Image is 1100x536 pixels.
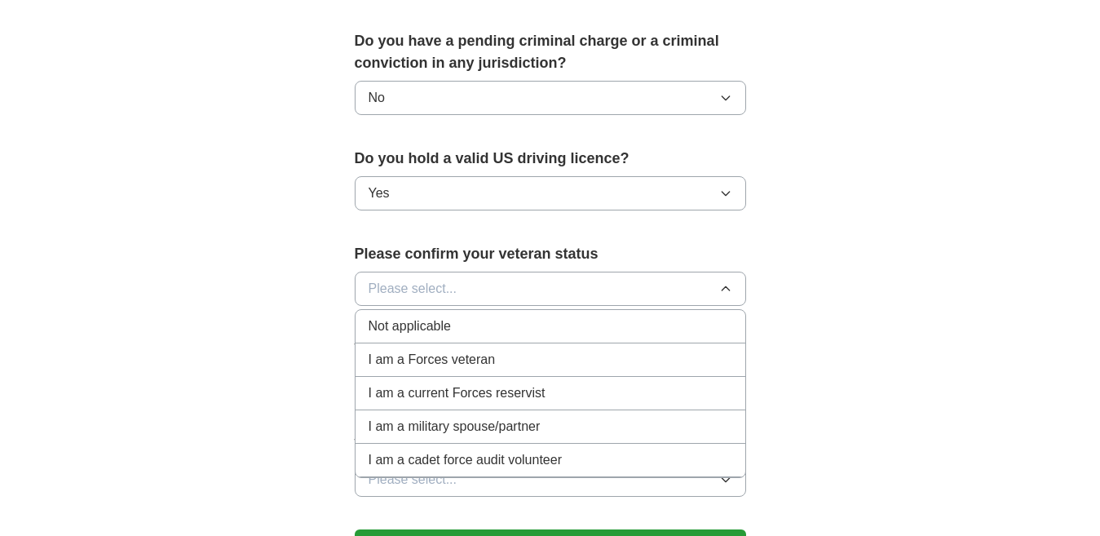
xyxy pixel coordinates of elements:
span: Please select... [369,279,457,299]
label: Do you have a pending criminal charge or a criminal conviction in any jurisdiction? [355,30,746,74]
label: Please confirm your veteran status [355,243,746,265]
button: Please select... [355,272,746,306]
span: Please select... [369,470,457,489]
span: I am a cadet force audit volunteer [369,450,562,470]
button: Yes [355,176,746,210]
span: No [369,88,385,108]
button: Please select... [355,463,746,497]
span: I am a military spouse/partner [369,417,541,436]
label: Do you hold a valid US driving licence? [355,148,746,170]
span: Not applicable [369,317,451,336]
button: No [355,81,746,115]
span: I am a Forces veteran [369,350,496,370]
span: Yes [369,184,390,203]
span: I am a current Forces reservist [369,383,546,403]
